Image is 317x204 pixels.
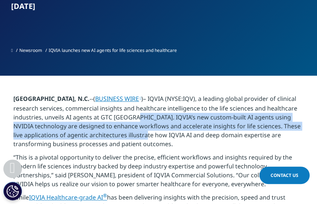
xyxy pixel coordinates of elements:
[13,94,304,153] p: --( )– IQVIA (NYSE:IQV), a leading global provider of clinical research services, commercial insi...
[271,172,298,178] span: Contact Us
[19,47,42,53] a: Newsroom
[49,47,177,53] span: IQVIA launches new AI agents for life sciences and healthcare
[11,1,306,11] div: [DATE]
[13,95,90,103] strong: [GEOGRAPHIC_DATA], N.C.
[259,167,310,184] a: Contact Us
[3,182,22,200] button: Cookies Settings
[29,193,107,201] a: IQVIA Healthcare-grade AI®
[95,95,141,103] a: BUSINESS WIRE
[103,192,107,199] sup: ®
[13,153,304,193] p: “This is a pivotal opportunity to deliver the precise, efficient workflows and insights required ...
